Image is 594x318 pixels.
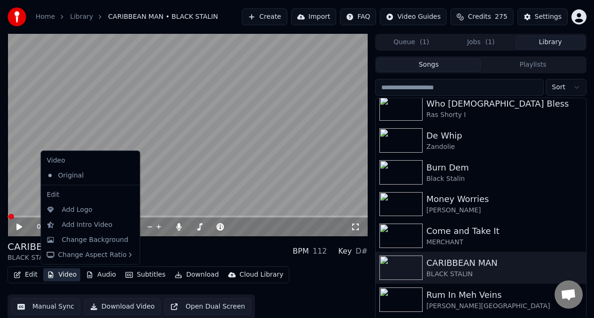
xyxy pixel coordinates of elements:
[43,153,138,168] div: Video
[11,298,80,315] button: Manual Sync
[426,174,582,184] div: Black Stalin
[84,298,161,315] button: Download Video
[37,222,51,232] span: 0:00
[426,225,582,238] div: Come and Take It
[43,168,124,183] div: Original
[43,268,80,281] button: Video
[380,8,447,25] button: Video Guides
[426,142,582,152] div: Zandolie
[555,280,583,309] div: Open chat
[420,38,429,47] span: ( 1 )
[338,246,352,257] div: Key
[8,8,26,26] img: youka
[171,268,223,281] button: Download
[516,36,585,49] button: Library
[495,12,508,22] span: 275
[164,298,251,315] button: Open Dual Screen
[377,36,446,49] button: Queue
[122,268,169,281] button: Subtitles
[43,187,138,202] div: Edit
[426,110,582,120] div: Ras Shorty I
[313,246,327,257] div: 112
[62,220,113,229] div: Add Intro Video
[293,246,309,257] div: BPM
[242,8,287,25] button: Create
[426,270,582,279] div: BLACK STALIN
[426,238,582,247] div: MERCHANT
[426,206,582,215] div: [PERSON_NAME]
[36,12,55,22] a: Home
[62,205,93,214] div: Add Logo
[62,235,129,244] div: Change Background
[535,12,562,22] div: Settings
[10,268,41,281] button: Edit
[340,8,376,25] button: FAQ
[239,270,283,279] div: Cloud Library
[481,58,585,72] button: Playlists
[426,193,582,206] div: Money Worries
[446,36,516,49] button: Jobs
[426,97,582,110] div: Who [DEMOGRAPHIC_DATA] Bless
[70,12,93,22] a: Library
[108,12,218,22] span: CARIBBEAN MAN • BLACK STALIN
[426,256,582,270] div: CARIBBEAN MAN
[426,302,582,311] div: [PERSON_NAME][GEOGRAPHIC_DATA]
[552,83,565,92] span: Sort
[517,8,568,25] button: Settings
[43,247,138,262] div: Change Aspect Ratio
[377,58,481,72] button: Songs
[468,12,491,22] span: Credits
[291,8,336,25] button: Import
[486,38,495,47] span: ( 1 )
[8,253,86,263] div: BLACK STALIN
[426,161,582,174] div: Burn Dem
[82,268,120,281] button: Audio
[426,288,582,302] div: Rum In Meh Veins
[37,222,59,232] div: /
[450,8,513,25] button: Credits275
[426,129,582,142] div: De Whip
[355,246,368,257] div: D#
[36,12,218,22] nav: breadcrumb
[8,240,86,253] div: CARIBBEAN MAN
